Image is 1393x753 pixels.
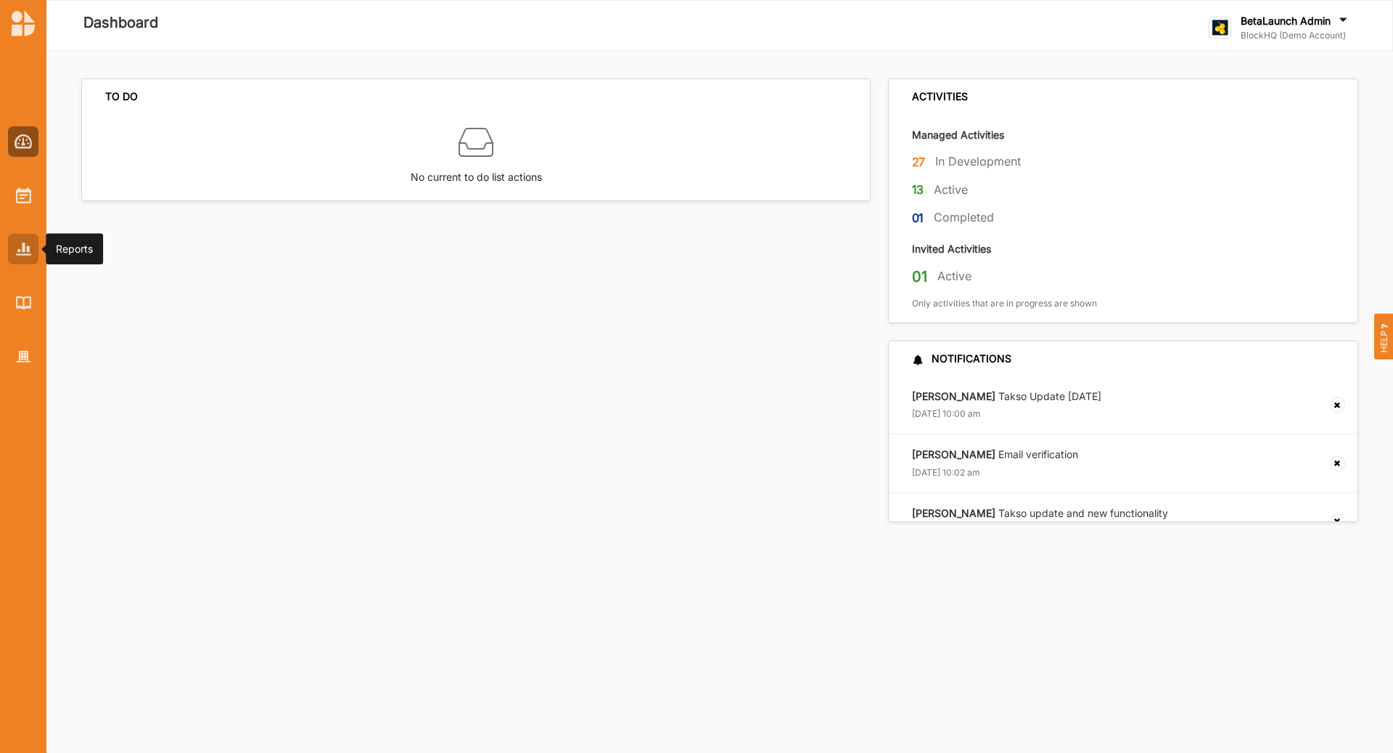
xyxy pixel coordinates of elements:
[411,160,542,185] label: No current to do list actions
[1241,15,1331,28] label: BetaLaunch Admin
[912,267,927,286] label: 01
[912,507,1168,520] label: Takso update and new functionality
[83,11,158,35] label: Dashboard
[912,181,924,199] label: 13
[912,390,1101,403] label: Takso Update [DATE]
[912,352,1011,365] div: NOTIFICATIONS
[934,182,968,198] label: Active
[16,187,31,203] img: Activities
[8,341,38,372] a: Organisation
[912,242,991,256] label: Invited Activities
[912,448,995,460] strong: [PERSON_NAME]
[8,180,38,211] a: Activities
[16,296,31,309] img: Library
[912,153,926,171] label: 27
[1241,30,1350,41] label: BlockHQ (Demo Account)
[912,209,924,227] label: 01
[912,390,995,402] strong: [PERSON_NAME]
[935,154,1021,169] label: In Development
[912,298,1097,309] label: Only activities that are in progress are shown
[56,242,93,256] div: Reports
[937,269,971,284] label: Active
[934,210,994,225] label: Completed
[15,134,33,149] img: Dashboard
[1209,17,1231,39] img: logo
[459,125,493,160] img: box
[912,90,968,103] div: ACTIVITIES
[105,90,138,103] div: TO DO
[8,234,38,264] a: Reports
[912,507,995,519] strong: [PERSON_NAME]
[912,408,981,420] label: [DATE] 10:00 am
[12,10,35,36] img: logo
[912,467,980,479] label: [DATE] 10:02 am
[8,126,38,157] a: Dashboard
[912,128,1004,142] label: Managed Activities
[16,351,31,363] img: Organisation
[16,243,31,255] img: Reports
[8,288,38,318] a: Library
[912,448,1078,461] label: Email verification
